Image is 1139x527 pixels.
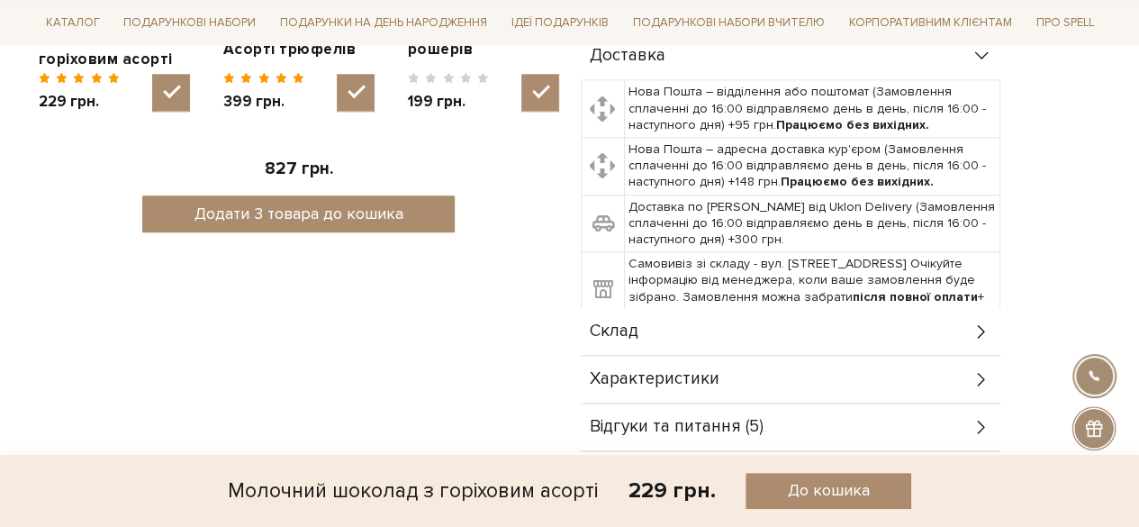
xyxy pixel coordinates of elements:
[628,477,715,504] div: 229 грн.
[781,174,934,189] b: Працюємо без вихідних.
[408,92,490,112] span: 199 грн.
[265,159,333,179] span: 827 грн.
[228,473,598,509] div: Молочний шоколад з горіховим асорті
[142,195,455,232] button: Додати 3 товара до кошика
[590,48,665,64] span: Доставка
[223,92,305,112] span: 399 грн.
[776,117,929,132] b: Працюємо без вихідних.
[39,9,107,37] a: Каталог
[787,480,869,501] span: До кошика
[624,252,999,326] td: Самовивіз зі складу - вул. [STREET_ADDRESS] Очікуйте інформацію від менеджера, коли ваше замовлен...
[590,371,719,387] span: Характеристики
[273,9,494,37] a: Подарунки на День народження
[746,473,911,509] button: До кошика
[590,419,764,435] span: Відгуки та питання (5)
[504,9,616,37] a: Ідеї подарунків
[39,92,121,112] span: 229 грн.
[842,9,1019,37] a: Корпоративним клієнтам
[624,138,999,195] td: Нова Пошта – адресна доставка кур'єром (Замовлення сплаченні до 16:00 відправляємо день в день, п...
[626,7,832,38] a: Подарункові набори Вчителю
[1028,9,1100,37] a: Про Spell
[590,323,638,340] span: Склад
[116,9,263,37] a: Подарункові набори
[853,289,978,304] b: після повної оплати
[624,80,999,138] td: Нова Пошта – відділення або поштомат (Замовлення сплаченні до 16:00 відправляємо день в день, піс...
[624,195,999,252] td: Доставка по [PERSON_NAME] від Uklon Delivery (Замовлення сплаченні до 16:00 відправляємо день в д...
